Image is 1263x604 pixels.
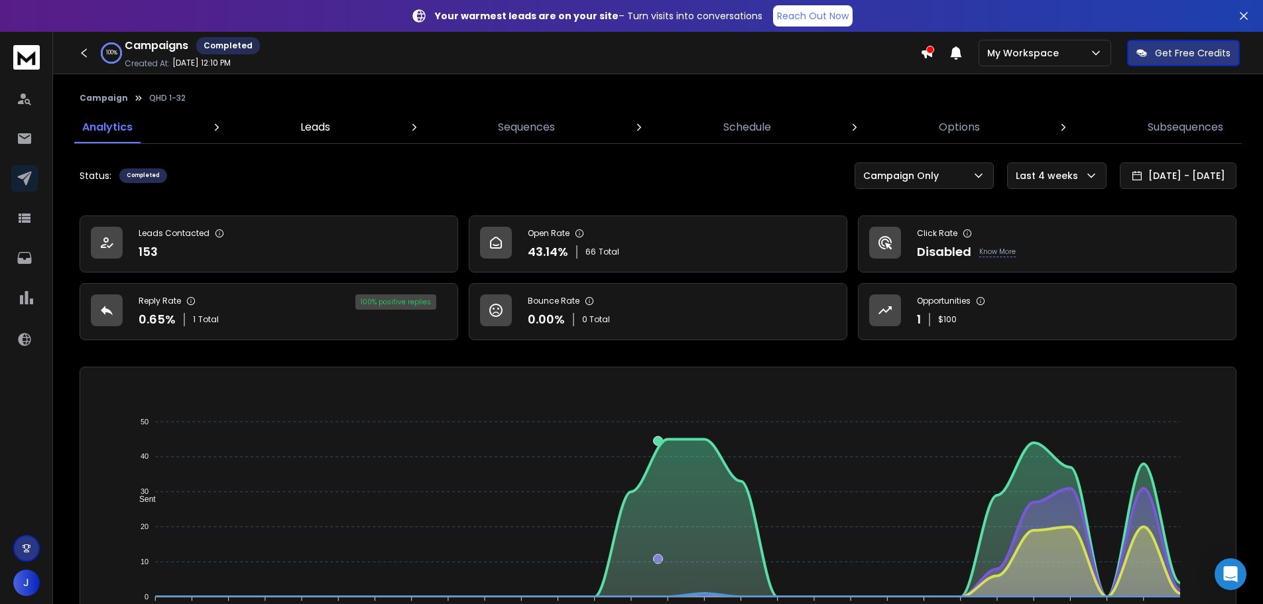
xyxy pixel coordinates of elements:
p: Status: [80,169,111,182]
p: Bounce Rate [528,296,579,306]
p: [DATE] 12:10 PM [172,58,231,68]
p: Sequences [498,119,555,135]
p: Reply Rate [139,296,181,306]
span: Sent [129,495,156,504]
p: Leads Contacted [139,228,210,239]
p: 0.65 % [139,310,176,329]
p: Campaign Only [863,169,944,182]
p: Options [939,119,980,135]
span: 66 [585,247,596,257]
strong: Your warmest leads are on your site [435,9,619,23]
p: Last 4 weeks [1016,169,1083,182]
div: Open Intercom Messenger [1215,558,1246,590]
tspan: 30 [141,487,149,495]
p: – Turn visits into conversations [435,9,762,23]
a: Click RateDisabledKnow More [858,215,1236,272]
p: Reach Out Now [777,9,849,23]
button: Get Free Credits [1127,40,1240,66]
tspan: 20 [141,522,149,530]
p: 0.00 % [528,310,565,329]
a: Opportunities1$100 [858,283,1236,340]
button: J [13,570,40,596]
div: Completed [196,37,260,54]
a: Reach Out Now [773,5,853,27]
a: Options [931,111,988,143]
p: QHD 1-32 [149,93,186,103]
p: Subsequences [1148,119,1223,135]
p: Open Rate [528,228,570,239]
button: Campaign [80,93,128,103]
p: My Workspace [987,46,1064,60]
h1: Campaigns [125,38,188,54]
button: [DATE] - [DATE] [1120,162,1236,189]
p: Created At: [125,58,170,69]
div: Completed [119,168,167,183]
p: 153 [139,243,158,261]
p: 100 % [106,49,117,57]
p: 0 Total [582,314,610,325]
p: Leads [300,119,330,135]
p: Know More [979,247,1016,257]
span: Total [198,314,219,325]
p: Click Rate [917,228,957,239]
p: Disabled [917,243,971,261]
a: Reply Rate0.65%1Total100% positive replies [80,283,458,340]
img: logo [13,45,40,70]
p: 43.14 % [528,243,568,261]
p: Schedule [723,119,771,135]
tspan: 10 [141,558,149,566]
span: Total [599,247,619,257]
p: Get Free Credits [1155,46,1231,60]
div: 100 % positive replies [355,294,436,310]
p: $ 100 [938,314,957,325]
span: 1 [193,314,196,325]
p: Opportunities [917,296,971,306]
p: 1 [917,310,921,329]
a: Open Rate43.14%66Total [469,215,847,272]
a: Schedule [715,111,779,143]
a: Leads Contacted153 [80,215,458,272]
tspan: 40 [141,453,149,461]
tspan: 50 [141,418,149,426]
a: Leads [292,111,338,143]
a: Analytics [74,111,141,143]
a: Subsequences [1140,111,1231,143]
tspan: 0 [145,593,149,601]
a: Sequences [490,111,563,143]
p: Analytics [82,119,133,135]
a: Bounce Rate0.00%0 Total [469,283,847,340]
